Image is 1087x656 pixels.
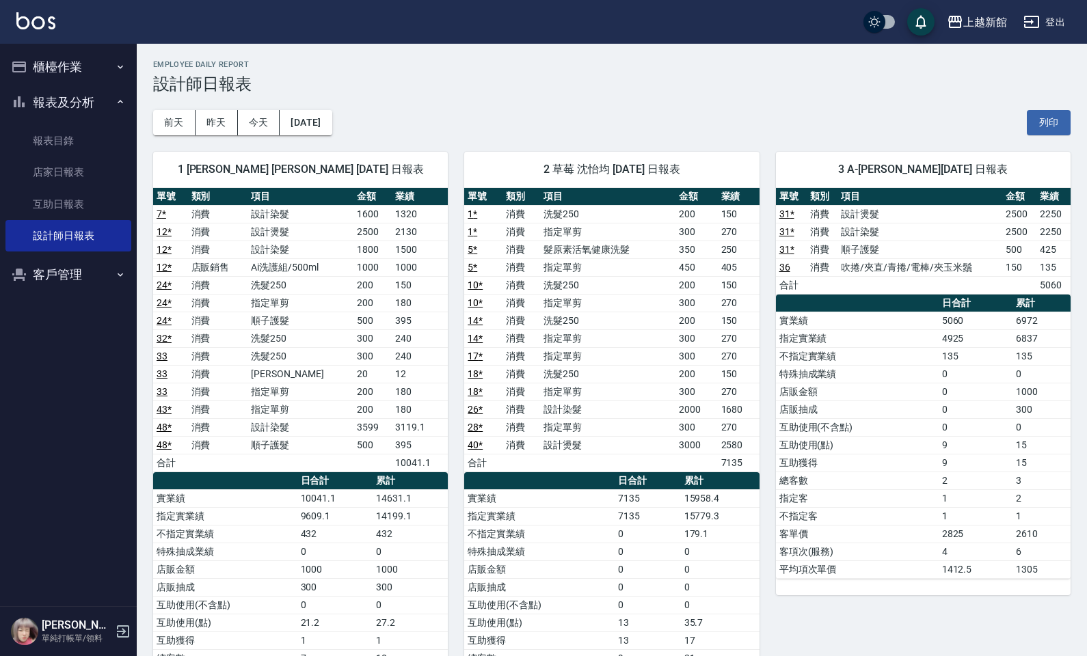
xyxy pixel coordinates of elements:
[373,578,448,596] td: 300
[373,525,448,543] td: 432
[1012,312,1071,329] td: 6972
[188,347,248,365] td: 消費
[1012,400,1071,418] td: 300
[502,223,540,241] td: 消費
[779,262,790,273] a: 36
[392,205,448,223] td: 1320
[939,383,1013,400] td: 0
[540,223,675,241] td: 指定單剪
[153,489,297,507] td: 實業績
[1027,110,1071,135] button: 列印
[718,436,760,454] td: 2580
[297,472,373,490] th: 日合計
[42,632,111,644] p: 單純打帳單/領料
[1036,188,1071,206] th: 業績
[1012,365,1071,383] td: 0
[1036,205,1071,223] td: 2250
[675,383,717,400] td: 300
[776,312,939,329] td: 實業績
[153,560,297,578] td: 店販金額
[188,294,248,312] td: 消費
[681,596,760,614] td: 0
[939,418,1013,436] td: 0
[353,241,392,258] td: 1800
[681,560,760,578] td: 0
[1012,347,1071,365] td: 135
[247,312,353,329] td: 順子護髮
[464,188,502,206] th: 單號
[939,365,1013,383] td: 0
[776,295,1071,579] table: a dense table
[776,507,939,525] td: 不指定客
[297,489,373,507] td: 10041.1
[502,383,540,400] td: 消費
[939,329,1013,347] td: 4925
[297,596,373,614] td: 0
[540,205,675,223] td: 洗髮250
[718,205,760,223] td: 150
[615,631,681,649] td: 13
[837,205,1002,223] td: 設計燙髮
[1012,489,1071,507] td: 2
[502,312,540,329] td: 消費
[297,560,373,578] td: 1000
[247,400,353,418] td: 指定單剪
[153,543,297,560] td: 特殊抽成業績
[675,436,717,454] td: 3000
[5,257,131,292] button: 客戶管理
[939,436,1013,454] td: 9
[247,241,353,258] td: 設計染髮
[907,8,935,36] button: save
[373,543,448,560] td: 0
[464,454,502,471] td: 合計
[11,618,38,645] img: Person
[353,258,392,276] td: 1000
[540,312,675,329] td: 洗髮250
[1036,276,1071,294] td: 5060
[373,560,448,578] td: 1000
[540,329,675,347] td: 指定單剪
[776,188,807,206] th: 單號
[153,188,188,206] th: 單號
[247,188,353,206] th: 項目
[157,386,167,397] a: 33
[353,418,392,436] td: 3599
[5,220,131,251] a: 設計師日報表
[776,365,939,383] td: 特殊抽成業績
[807,241,837,258] td: 消費
[718,241,760,258] td: 250
[297,525,373,543] td: 432
[188,205,248,223] td: 消費
[247,276,353,294] td: 洗髮250
[297,507,373,525] td: 9609.1
[1012,295,1071,312] th: 累計
[188,188,248,206] th: 類別
[615,489,681,507] td: 7135
[941,8,1012,36] button: 上越新館
[502,418,540,436] td: 消費
[353,347,392,365] td: 300
[1018,10,1071,35] button: 登出
[42,618,111,632] h5: [PERSON_NAME]
[615,472,681,490] th: 日合計
[188,418,248,436] td: 消費
[392,188,448,206] th: 業績
[681,614,760,631] td: 35.7
[540,276,675,294] td: 洗髮250
[392,312,448,329] td: 395
[776,329,939,347] td: 指定實業績
[238,110,280,135] button: 今天
[188,383,248,400] td: 消費
[807,258,837,276] td: 消費
[675,347,717,365] td: 300
[353,400,392,418] td: 200
[1002,223,1036,241] td: 2500
[247,365,353,383] td: [PERSON_NAME]
[502,365,540,383] td: 消費
[392,383,448,400] td: 180
[939,347,1013,365] td: 135
[353,188,392,206] th: 金額
[675,276,717,294] td: 200
[1036,241,1071,258] td: 425
[963,14,1007,31] div: 上越新館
